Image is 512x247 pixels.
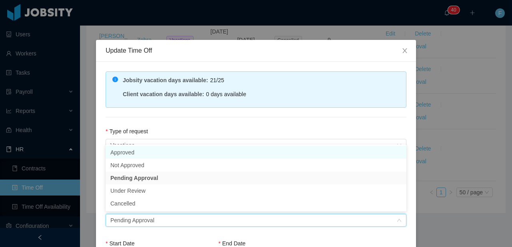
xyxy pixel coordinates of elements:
strong: Jobsity vacation days available : [123,77,208,83]
i: icon: info-circle [112,77,118,82]
li: Under Review [106,184,406,197]
li: Cancelled [106,197,406,210]
div: Update Time Off [106,46,406,55]
button: Close [394,40,416,62]
li: Approved [106,146,406,159]
li: Not Approved [106,159,406,172]
label: Type of request [106,128,148,134]
li: Pending Approval [106,172,406,184]
span: 0 days available [206,91,246,97]
span: 21/25 [210,77,224,83]
label: Start Date [106,240,134,247]
strong: Client vacation days available : [123,91,204,97]
label: End Date [218,240,246,247]
i: icon: close [402,47,408,54]
div: Vacations [110,139,134,151]
div: Pending Approval [110,214,154,226]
